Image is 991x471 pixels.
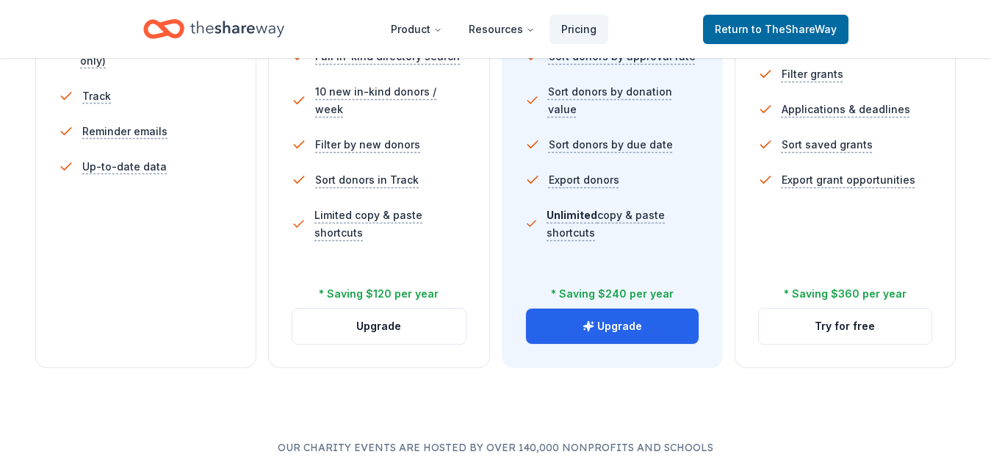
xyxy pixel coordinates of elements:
a: Pricing [549,15,608,44]
span: Unlimited [547,209,597,221]
span: Sort donors in Track [315,171,419,189]
span: 10 new in-kind donors / week [315,83,466,118]
button: Upgrade [526,309,699,344]
span: copy & paste shortcuts [547,209,665,239]
span: Applications & deadlines [782,101,910,118]
span: Export grant opportunities [782,171,915,189]
span: Limited copy & paste shortcuts [314,206,466,242]
span: Up-to-date data [82,158,167,176]
button: Product [379,15,454,44]
p: Our charity events are hosted by over 140,000 nonprofits and schools [35,439,956,456]
span: Sort donors by donation value [548,83,699,118]
button: Try for free [759,309,931,344]
div: * Saving $120 per year [319,285,439,303]
div: * Saving $240 per year [551,285,674,303]
span: to TheShareWay [752,23,837,35]
a: Returnto TheShareWay [703,15,848,44]
span: Track [82,87,111,105]
span: Return [715,21,837,38]
span: Filter by new donors [315,136,420,154]
span: Reminder emails [82,123,167,140]
span: Sort saved grants [782,136,873,154]
a: Home [143,12,284,46]
nav: Main [379,12,608,46]
button: Upgrade [292,309,465,344]
span: Filter grants [782,65,843,83]
div: * Saving $360 per year [784,285,907,303]
button: Resources [457,15,547,44]
span: Export donors [549,171,619,189]
span: Sort donors by due date [549,136,673,154]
